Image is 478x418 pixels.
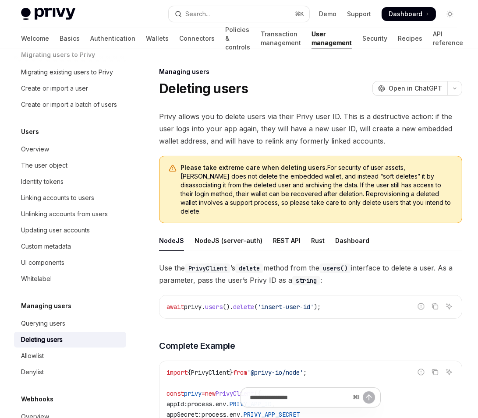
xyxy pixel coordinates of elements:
span: 'insert-user-id' [258,303,314,311]
a: Transaction management [261,28,301,49]
button: Ask AI [443,301,455,312]
h5: Managing users [21,301,71,311]
h1: Deleting users [159,81,248,96]
div: Deleting users [21,334,63,345]
div: Managing users [159,67,462,76]
span: PrivyClient [191,369,230,376]
button: Copy the contents from the code block [429,301,441,312]
div: Identity tokens [21,176,64,187]
div: UI components [21,257,64,268]
a: Overview [14,141,126,157]
input: Ask a question... [250,388,349,407]
a: UI components [14,255,126,270]
span: Complete Example [159,340,235,352]
span: ( [254,303,258,311]
a: User management [312,28,352,49]
a: Unlinking accounts from users [14,206,126,222]
h5: Users [21,126,39,137]
span: (). [223,303,233,311]
span: ⌘ K [295,11,304,18]
button: Report incorrect code [415,301,427,312]
a: Connectors [179,28,215,49]
span: delete [233,303,254,311]
span: Use the ’s method from the interface to delete a user. As a parameter, pass the user’s Privy ID a... [159,262,462,286]
div: Denylist [21,367,44,377]
span: privy [184,303,202,311]
code: PrivyClient [185,263,230,273]
div: REST API [273,230,301,251]
span: Open in ChatGPT [389,84,442,93]
a: Create or import a batch of users [14,97,126,112]
a: Updating user accounts [14,222,126,238]
div: Dashboard [335,230,369,251]
button: Toggle dark mode [443,7,457,21]
a: Allowlist [14,348,126,364]
span: { [188,369,191,376]
svg: Warning [168,164,177,173]
a: Wallets [146,28,169,49]
a: Demo [319,10,336,18]
span: . [202,303,205,311]
div: Rust [311,230,325,251]
span: import [166,369,188,376]
span: await [166,303,184,311]
button: Ask AI [443,366,455,378]
button: Report incorrect code [415,366,427,378]
div: Search... [185,9,210,19]
div: Updating user accounts [21,225,90,235]
div: Allowlist [21,351,44,361]
a: Authentication [90,28,135,49]
a: Migrating existing users to Privy [14,64,126,80]
a: Denylist [14,364,126,380]
span: from [233,369,247,376]
div: Create or import a batch of users [21,99,117,110]
a: Whitelabel [14,271,126,287]
a: Create or import a user [14,81,126,96]
a: Querying users [14,316,126,331]
a: Policies & controls [225,28,250,49]
a: Linking accounts to users [14,190,126,206]
a: Security [362,28,387,49]
a: The user object [14,158,126,173]
button: Open search [169,6,309,22]
span: For security of user assets, [PERSON_NAME] does not delete the embedded wallet, and instead “soft... [181,163,453,216]
a: Welcome [21,28,49,49]
span: '@privy-io/node' [247,369,303,376]
img: light logo [21,8,75,20]
a: API reference [433,28,463,49]
div: Create or import a user [21,83,88,94]
a: Dashboard [382,7,436,21]
code: string [292,276,320,285]
a: Deleting users [14,332,126,348]
a: Support [347,10,371,18]
button: Open in ChatGPT [372,81,447,96]
code: users() [319,263,351,273]
button: Copy the contents from the code block [429,366,441,378]
a: Custom metadata [14,239,126,254]
div: NodeJS (server-auth) [195,230,262,251]
h5: Webhooks [21,394,53,404]
span: } [230,369,233,376]
span: ); [314,303,321,311]
div: Unlinking accounts from users [21,209,108,219]
button: Send message [363,391,375,404]
a: Recipes [398,28,422,49]
strong: Please take extreme care when deleting users. [181,164,327,171]
div: Whitelabel [21,274,52,284]
div: The user object [21,160,67,171]
div: Migrating existing users to Privy [21,67,113,77]
span: Dashboard [389,10,422,18]
span: ; [303,369,307,376]
code: delete [235,263,263,273]
div: Overview [21,144,49,155]
a: Identity tokens [14,174,126,190]
div: Custom metadata [21,241,71,252]
span: Privy allows you to delete users via their Privy user ID. This is a destructive action: if the us... [159,110,462,147]
div: NodeJS [159,230,184,251]
div: Querying users [21,318,65,329]
div: Linking accounts to users [21,193,94,203]
a: Basics [60,28,80,49]
span: users [205,303,223,311]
